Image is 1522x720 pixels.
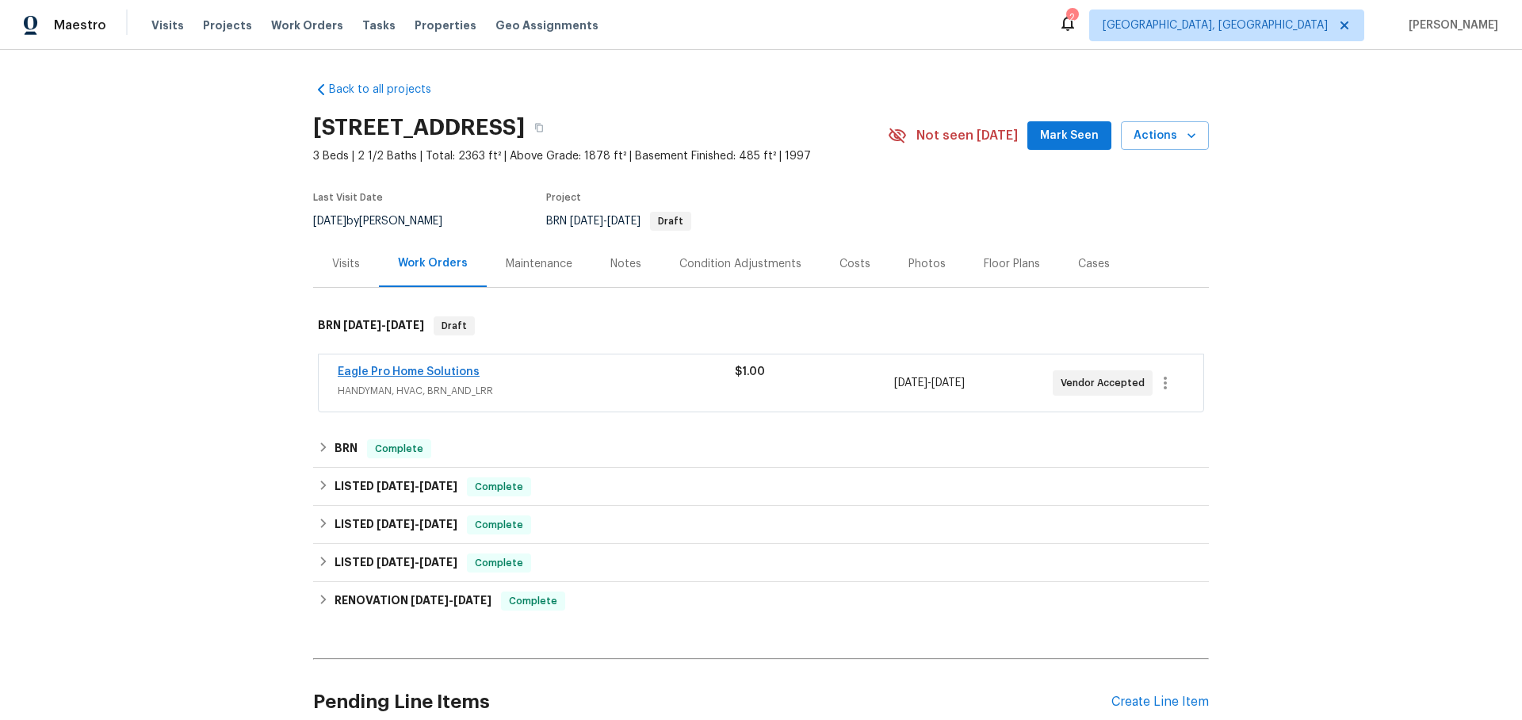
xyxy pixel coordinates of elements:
span: - [411,595,491,606]
button: Actions [1121,121,1209,151]
h6: BRN [318,316,424,335]
span: [DATE] [419,481,457,492]
div: Floor Plans [984,256,1040,272]
h6: RENOVATION [335,592,491,611]
div: BRN [DATE]-[DATE]Draft [313,301,1209,351]
span: [DATE] [607,216,641,227]
div: Visits [332,256,360,272]
span: - [377,519,457,530]
span: Project [546,193,581,202]
span: Complete [503,593,564,609]
span: Mark Seen [1040,126,1099,146]
span: [DATE] [377,519,415,530]
span: $1.00 [735,366,765,377]
span: Complete [468,555,530,571]
div: Maintenance [506,256,572,272]
div: LISTED [DATE]-[DATE]Complete [313,544,1209,582]
button: Copy Address [525,113,553,142]
span: Complete [468,517,530,533]
span: Actions [1134,126,1196,146]
span: [DATE] [419,519,457,530]
span: [DATE] [411,595,449,606]
span: Vendor Accepted [1061,375,1151,391]
span: - [377,557,457,568]
h6: LISTED [335,515,457,534]
span: Complete [369,441,430,457]
div: by [PERSON_NAME] [313,212,461,231]
h6: LISTED [335,477,457,496]
div: Photos [908,256,946,272]
span: Maestro [54,17,106,33]
span: Properties [415,17,476,33]
span: - [894,375,965,391]
span: Work Orders [271,17,343,33]
span: Visits [151,17,184,33]
span: BRN [546,216,691,227]
div: Create Line Item [1111,695,1209,710]
span: [DATE] [453,595,491,606]
button: Mark Seen [1027,121,1111,151]
span: [DATE] [570,216,603,227]
span: - [343,320,424,331]
span: Not seen [DATE] [916,128,1018,144]
span: Draft [435,318,473,334]
div: LISTED [DATE]-[DATE]Complete [313,468,1209,506]
a: Eagle Pro Home Solutions [338,366,480,377]
span: [DATE] [343,320,381,331]
a: Back to all projects [313,82,465,98]
span: [DATE] [377,557,415,568]
div: RENOVATION [DATE]-[DATE]Complete [313,582,1209,620]
span: [DATE] [419,557,457,568]
span: [GEOGRAPHIC_DATA], [GEOGRAPHIC_DATA] [1103,17,1328,33]
span: - [377,481,457,492]
span: Draft [652,216,690,226]
div: Costs [839,256,870,272]
div: Condition Adjustments [679,256,801,272]
span: [DATE] [377,481,415,492]
div: 2 [1066,10,1077,25]
span: [DATE] [313,216,346,227]
span: - [570,216,641,227]
span: [DATE] [386,320,424,331]
span: 3 Beds | 2 1/2 Baths | Total: 2363 ft² | Above Grade: 1878 ft² | Basement Finished: 485 ft² | 1997 [313,148,888,164]
span: HANDYMAN, HVAC, BRN_AND_LRR [338,383,735,399]
span: [DATE] [894,377,927,389]
span: Geo Assignments [495,17,598,33]
span: [PERSON_NAME] [1402,17,1498,33]
span: Last Visit Date [313,193,383,202]
div: BRN Complete [313,430,1209,468]
div: Cases [1078,256,1110,272]
div: LISTED [DATE]-[DATE]Complete [313,506,1209,544]
div: Work Orders [398,255,468,271]
h6: LISTED [335,553,457,573]
span: Projects [203,17,252,33]
div: Notes [610,256,641,272]
h2: [STREET_ADDRESS] [313,120,525,136]
span: [DATE] [931,377,965,389]
span: Complete [468,479,530,495]
h6: BRN [335,439,358,458]
span: Tasks [362,20,396,31]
